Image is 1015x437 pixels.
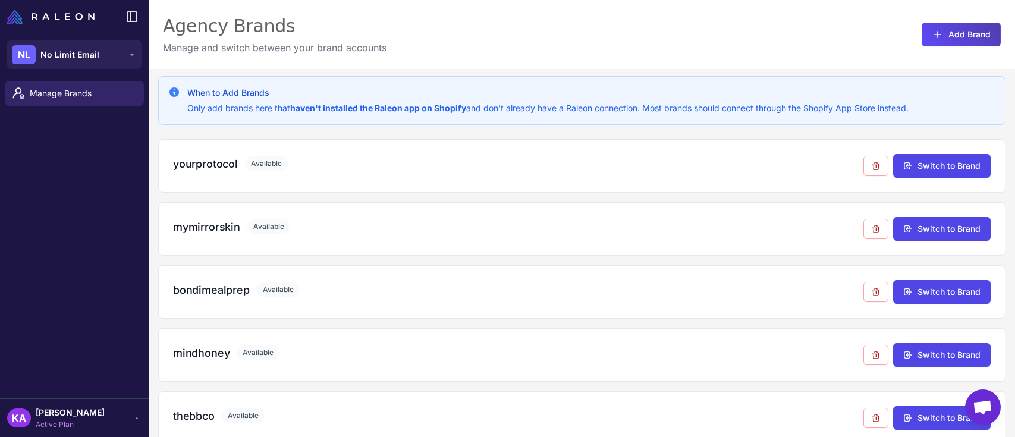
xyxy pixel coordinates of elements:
[7,10,95,24] img: Raleon Logo
[36,419,105,430] span: Active Plan
[36,406,105,419] span: [PERSON_NAME]
[863,282,888,302] button: Remove from agency
[173,345,230,361] h3: mindhoney
[173,408,215,424] h3: thebbco
[7,10,99,24] a: Raleon Logo
[863,345,888,365] button: Remove from agency
[922,23,1001,46] button: Add Brand
[173,156,238,172] h3: yourprotocol
[965,389,1001,425] a: Open chat
[7,408,31,427] div: KA
[893,280,991,304] button: Switch to Brand
[12,45,36,64] div: NL
[863,219,888,239] button: Remove from agency
[237,345,279,360] span: Available
[893,343,991,367] button: Switch to Brand
[187,102,909,115] p: Only add brands here that and don't already have a Raleon connection. Most brands should connect ...
[863,156,888,176] button: Remove from agency
[163,40,386,55] p: Manage and switch between your brand accounts
[40,48,99,61] span: No Limit Email
[7,40,142,69] button: NLNo Limit Email
[893,217,991,241] button: Switch to Brand
[245,156,288,171] span: Available
[290,103,466,113] strong: haven't installed the Raleon app on Shopify
[893,406,991,430] button: Switch to Brand
[5,81,144,106] a: Manage Brands
[187,86,909,99] h3: When to Add Brands
[222,408,265,423] span: Available
[30,87,134,100] span: Manage Brands
[257,282,300,297] span: Available
[173,219,240,235] h3: mymirrorskin
[163,14,386,38] div: Agency Brands
[893,154,991,178] button: Switch to Brand
[173,282,250,298] h3: bondimealprep
[247,219,290,234] span: Available
[863,408,888,428] button: Remove from agency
